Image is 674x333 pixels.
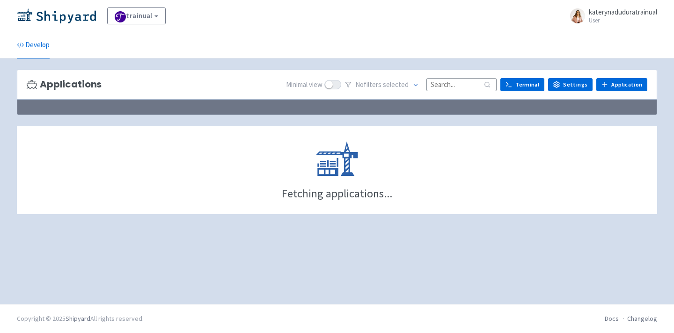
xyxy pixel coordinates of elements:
[17,314,144,324] div: Copyright © 2025 All rights reserved.
[17,32,50,58] a: Develop
[596,78,647,91] a: Application
[355,80,409,90] span: No filter s
[282,188,392,199] div: Fetching applications...
[627,314,657,323] a: Changelog
[66,314,90,323] a: Shipyard
[383,80,409,89] span: selected
[426,78,497,91] input: Search...
[589,17,657,23] small: User
[589,7,657,16] span: katerynaduduratrainual
[286,80,322,90] span: Minimal view
[500,78,544,91] a: Terminal
[17,8,96,23] img: Shipyard logo
[27,79,102,90] h3: Applications
[107,7,166,24] a: trainual
[564,8,657,23] a: katerynaduduratrainual User
[548,78,593,91] a: Settings
[605,314,619,323] a: Docs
